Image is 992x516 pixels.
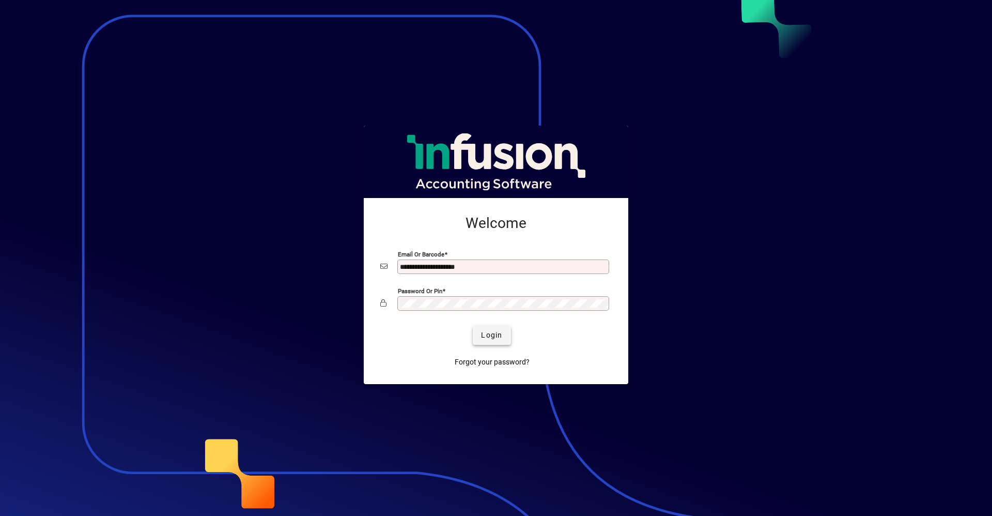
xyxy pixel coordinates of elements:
[398,287,442,294] mat-label: Password or Pin
[398,250,444,257] mat-label: Email or Barcode
[380,215,612,232] h2: Welcome
[451,353,534,372] a: Forgot your password?
[473,326,510,345] button: Login
[455,357,530,368] span: Forgot your password?
[481,330,502,341] span: Login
